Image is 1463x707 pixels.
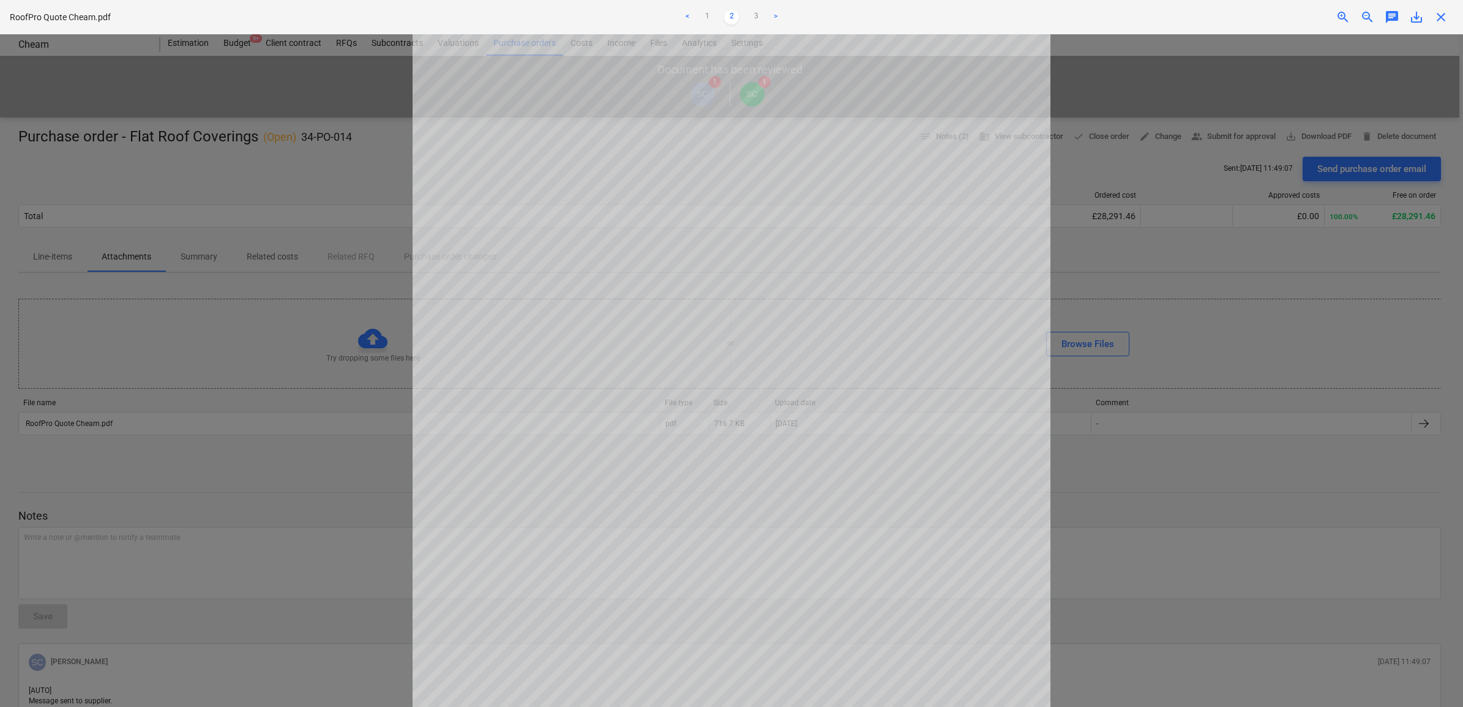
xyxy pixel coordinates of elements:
[724,10,739,24] a: Page 2 is your current page
[749,10,763,24] a: Page 3
[10,11,111,24] p: RoofPro Quote Cheam.pdf
[700,10,714,24] a: Page 1
[680,10,695,24] a: Previous page
[768,10,783,24] a: Next page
